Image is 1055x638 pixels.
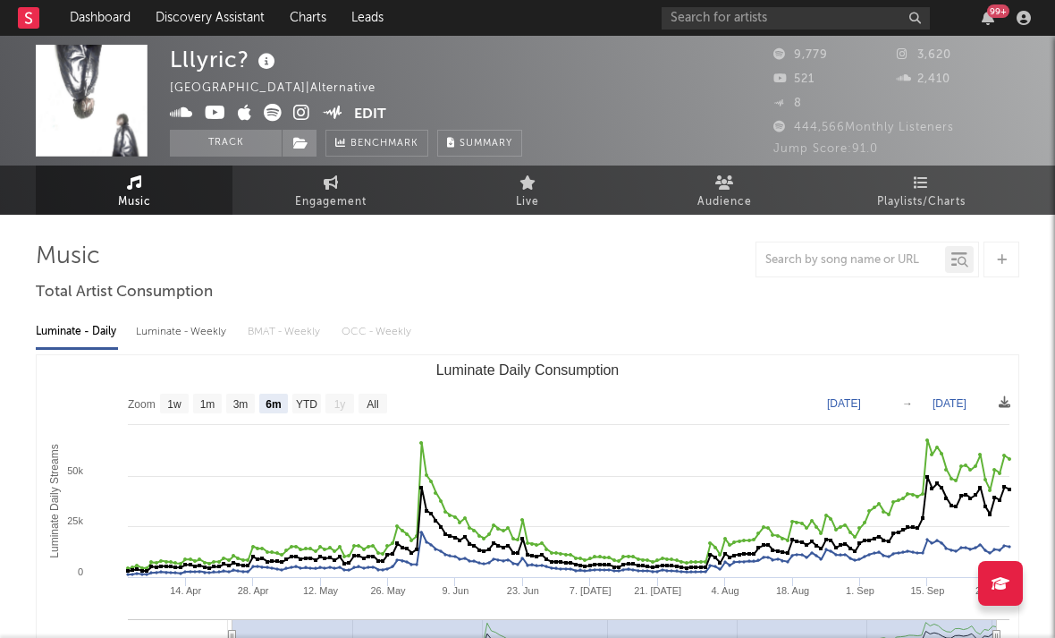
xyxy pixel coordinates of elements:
[773,49,828,61] span: 9,779
[354,104,386,126] button: Edit
[516,191,539,213] span: Live
[773,98,802,109] span: 8
[712,585,739,596] text: 4. Aug
[877,191,966,213] span: Playlists/Charts
[128,398,156,411] text: Zoom
[437,130,522,157] button: Summary
[933,397,966,410] text: [DATE]
[846,585,874,596] text: 1. Sep
[118,191,151,213] span: Music
[325,130,428,157] a: Benchmark
[910,585,944,596] text: 15. Sep
[897,73,950,85] span: 2,410
[442,585,468,596] text: 9. Jun
[756,253,945,268] input: Search by song name or URL
[36,282,213,303] span: Total Artist Consumption
[303,585,339,596] text: 12. May
[982,11,994,25] button: 99+
[370,585,406,596] text: 26. May
[170,45,280,74] div: Lllyric?
[78,566,83,577] text: 0
[36,317,118,347] div: Luminate - Daily
[232,166,429,215] a: Engagement
[136,317,230,347] div: Luminate - Weekly
[507,585,539,596] text: 23. Jun
[773,122,954,133] span: 444,566 Monthly Listeners
[436,362,620,378] text: Luminate Daily Consumption
[334,398,346,411] text: 1y
[773,143,878,155] span: Jump Score: 91.0
[170,78,396,99] div: [GEOGRAPHIC_DATA] | Alternative
[773,73,814,85] span: 521
[367,398,378,411] text: All
[975,585,1009,596] text: 29. Sep
[827,397,861,410] text: [DATE]
[429,166,626,215] a: Live
[662,7,930,30] input: Search for artists
[170,585,201,596] text: 14. Apr
[36,166,232,215] a: Music
[167,398,181,411] text: 1w
[776,585,809,596] text: 18. Aug
[697,191,752,213] span: Audience
[987,4,1009,18] div: 99 +
[67,515,83,526] text: 25k
[266,398,281,411] text: 6m
[460,139,512,149] span: Summary
[296,398,317,411] text: YTD
[902,397,913,410] text: →
[634,585,681,596] text: 21. [DATE]
[295,191,367,213] span: Engagement
[67,465,83,476] text: 50k
[238,585,269,596] text: 28. Apr
[897,49,951,61] span: 3,620
[170,130,282,157] button: Track
[823,166,1019,215] a: Playlists/Charts
[626,166,823,215] a: Audience
[233,398,249,411] text: 3m
[200,398,215,411] text: 1m
[570,585,612,596] text: 7. [DATE]
[48,444,61,557] text: Luminate Daily Streams
[350,133,418,155] span: Benchmark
